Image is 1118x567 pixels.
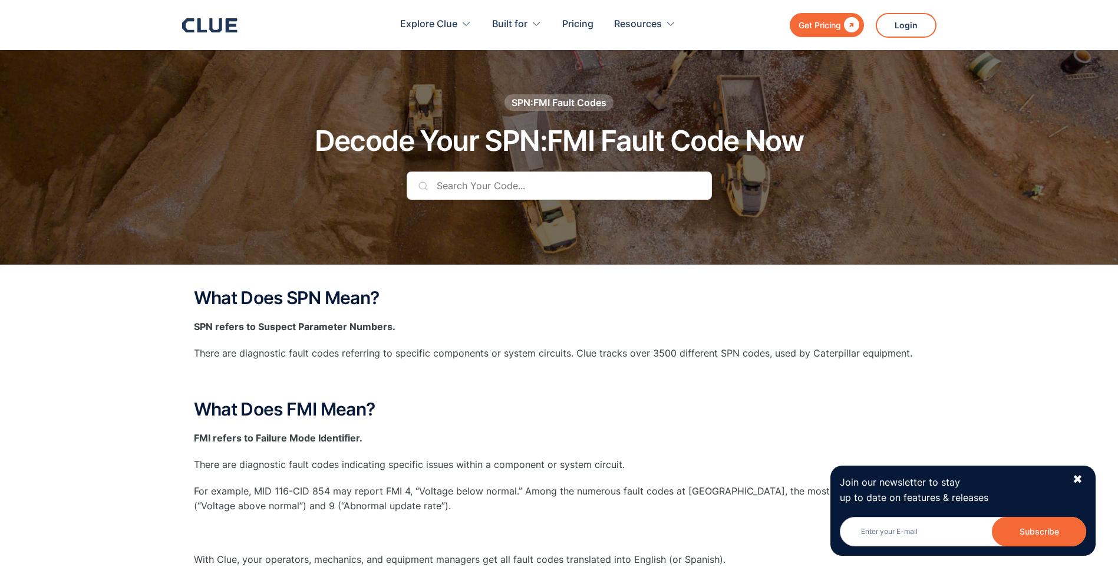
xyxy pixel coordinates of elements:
[194,552,925,567] p: With Clue, your operators, mechanics, and equipment managers get all fault codes translated into ...
[400,6,471,43] div: Explore Clue
[194,321,395,332] strong: SPN refers to Suspect Parameter Numbers.
[790,13,864,37] a: Get Pricing
[1073,472,1083,487] div: ✖
[492,6,527,43] div: Built for
[512,96,606,109] div: SPN:FMI Fault Codes
[407,172,712,200] input: Search Your Code...
[492,6,542,43] div: Built for
[614,6,676,43] div: Resources
[194,400,925,419] h2: What Does FMI Mean?
[194,526,925,540] p: ‍
[194,484,925,513] p: For example, MID 116-CID 854 may report FMI 4, “Voltage below normal.” Among the numerous fault c...
[840,517,1086,546] form: Newsletter
[194,457,925,472] p: There are diagnostic fault codes indicating specific issues within a component or system circuit.
[841,18,859,32] div: 
[614,6,662,43] div: Resources
[194,346,925,361] p: There are diagnostic fault codes referring to specific components or system circuits. Clue tracks...
[876,13,936,38] a: Login
[840,517,1086,546] input: Enter your E-mail
[194,288,925,308] h2: What Does SPN Mean?
[799,18,841,32] div: Get Pricing
[194,432,362,444] strong: FMI refers to Failure Mode Identifier.
[315,126,804,157] h1: Decode Your SPN:FMI Fault Code Now
[840,475,1061,505] p: Join our newsletter to stay up to date on features & releases
[400,6,457,43] div: Explore Clue
[992,517,1086,546] input: Subscribe
[194,373,925,388] p: ‍
[562,6,593,43] a: Pricing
